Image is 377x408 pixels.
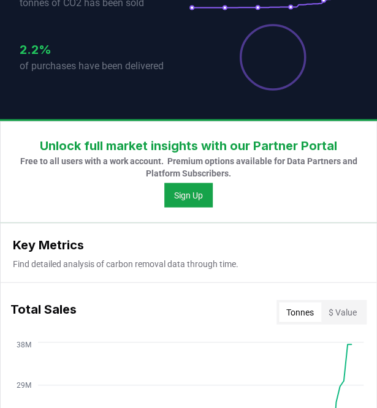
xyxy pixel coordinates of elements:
div: Percentage of sales delivered [238,23,307,91]
p: of purchases have been delivered [20,59,189,74]
a: Sign Up [174,189,203,201]
h3: 2.2% [20,40,189,59]
tspan: 29M [17,380,31,389]
h3: Unlock full market insights with our Partner Portal [15,136,362,154]
tspan: 38M [17,340,31,349]
h3: Total Sales [10,300,77,324]
p: Free to all users with a work account. Premium options available for Data Partners and Platform S... [15,154,362,179]
button: $ Value [321,302,364,322]
p: Find detailed analysis of carbon removal data through time. [13,257,364,270]
button: Tonnes [279,302,321,322]
h3: Key Metrics [13,235,364,254]
button: Sign Up [164,183,213,207]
